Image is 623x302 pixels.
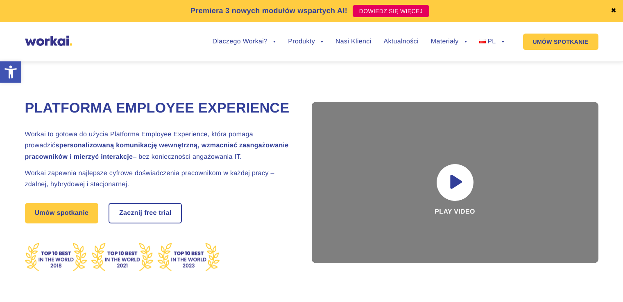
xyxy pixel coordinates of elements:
[25,203,99,223] a: Umów spotkanie
[288,38,323,45] a: Produkty
[25,99,291,118] h1: Platforma Employee Experience
[611,8,616,14] a: ✖
[383,38,418,45] a: Aktualności
[312,102,598,263] div: Play video
[25,142,289,160] strong: spersonalizowaną komunikację wewnętrzną, wzmacniać zaangażowanie pracowników i mierzyć interakcje
[213,38,276,45] a: Dlaczego Workai?
[109,204,181,223] a: Zacznij free trial
[523,34,598,50] a: UMÓW SPOTKANIE
[431,38,467,45] a: Materiały
[25,129,291,162] h2: Workai to gotowa do użycia Platforma Employee Experience, która pomaga prowadzić – bez koniecznoś...
[353,5,429,17] a: DOWIEDZ SIĘ WIĘCEJ
[190,5,347,16] p: Premiera 3 nowych modułów wspartych AI!
[25,168,291,190] h2: Workai zapewnia najlepsze cyfrowe doświadczenia pracownikom w każdej pracy – zdalnej, hybrydowej ...
[335,38,371,45] a: Nasi Klienci
[487,38,496,45] span: PL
